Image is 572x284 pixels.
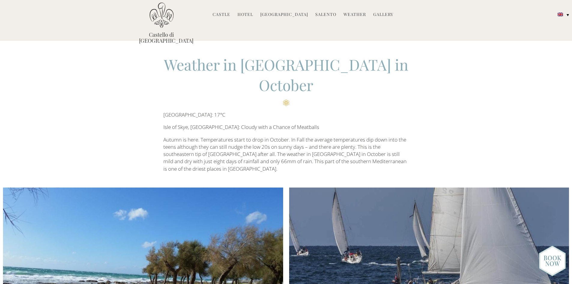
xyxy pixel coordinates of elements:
img: English [558,13,563,16]
p: [GEOGRAPHIC_DATA]: 17°C [163,111,409,118]
a: [GEOGRAPHIC_DATA] [260,11,308,18]
p: Autumn is here. Temperatures start to drop in October. In Fall the average temperatures dip down ... [163,136,409,173]
a: Castle [213,11,230,18]
h2: Weather in [GEOGRAPHIC_DATA] in October [163,54,409,106]
img: new-booknow.png [539,245,566,276]
a: Gallery [373,11,393,18]
p: Isle of Skye, [GEOGRAPHIC_DATA]: Cloudy with a Chance of Meatballs [163,124,409,131]
img: Castello di Ugento [150,2,174,28]
a: Hotel [238,11,253,18]
a: Castello di [GEOGRAPHIC_DATA] [139,32,184,44]
a: Weather [344,11,366,18]
a: Salento [315,11,336,18]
